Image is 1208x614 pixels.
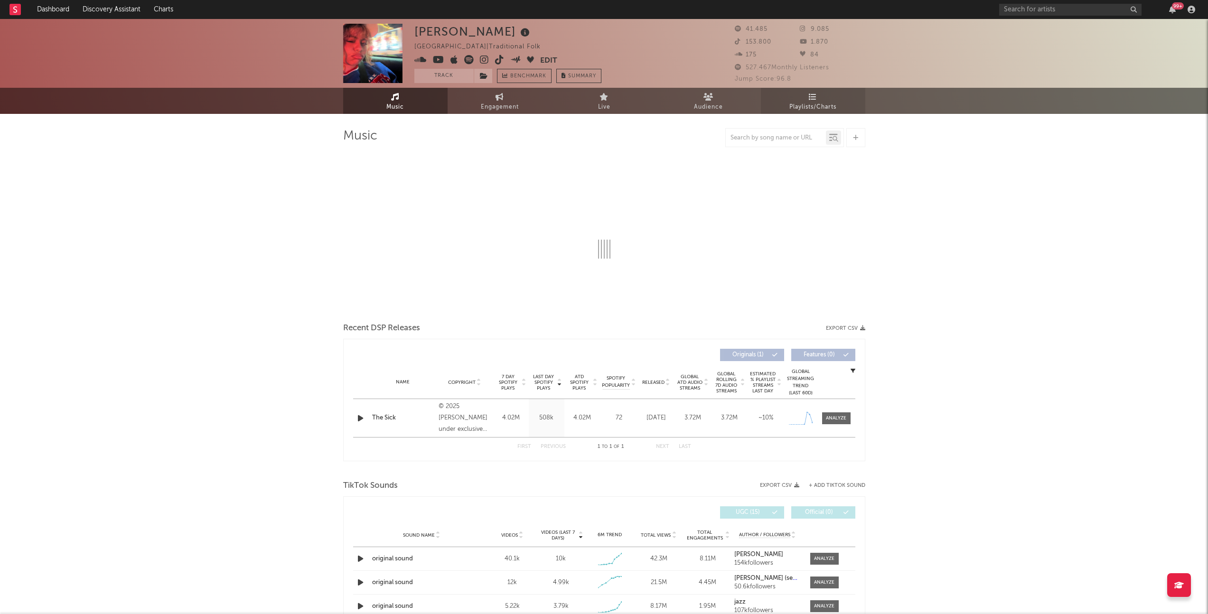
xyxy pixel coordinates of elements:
div: 3.72M [677,413,709,423]
span: 153.800 [735,39,771,45]
div: 1.95M [685,602,730,611]
a: Audience [656,88,761,114]
div: 154k followers [734,560,800,567]
div: 40.1k [490,554,534,564]
div: Name [372,379,434,386]
span: Last Day Spotify Plays [531,374,556,391]
span: Playlists/Charts [789,102,836,113]
div: 72 [602,413,636,423]
a: jazz [734,599,800,605]
span: Spotify Popularity [602,375,630,389]
div: 21.5M [637,578,681,587]
span: Estimated % Playlist Streams Last Day [750,371,776,394]
span: of [614,445,619,449]
button: + Add TikTok Sound [809,483,865,488]
span: Live [598,102,610,113]
div: 8.11M [685,554,730,564]
button: Summary [556,69,601,83]
div: 107k followers [734,607,800,614]
div: 50.6k followers [734,584,800,590]
button: Edit [540,55,557,67]
div: 4.02M [567,413,598,423]
div: 8.17M [637,602,681,611]
div: 508k [531,413,562,423]
button: UGC(15) [720,506,784,519]
span: 1.870 [800,39,828,45]
button: Previous [541,444,566,449]
span: 84 [800,52,819,58]
span: Copyright [448,380,476,385]
span: Videos (last 7 days) [539,530,577,541]
a: Engagement [448,88,552,114]
div: [GEOGRAPHIC_DATA] | Traditional Folk [414,41,552,53]
span: Total Views [641,532,671,538]
a: original sound [372,602,471,611]
button: Features(0) [791,349,855,361]
span: ATD Spotify Plays [567,374,592,391]
strong: [PERSON_NAME] [734,551,783,558]
a: The Sick [372,413,434,423]
a: Music [343,88,448,114]
span: UGC ( 15 ) [726,510,770,515]
a: Live [552,88,656,114]
div: [PERSON_NAME] [414,24,532,39]
span: 7 Day Spotify Plays [496,374,521,391]
div: [DATE] [640,413,672,423]
div: ~ 10 % [750,413,782,423]
div: 3.72M [713,413,745,423]
div: 5.22k [490,602,534,611]
a: Benchmark [497,69,552,83]
span: 527.467 Monthly Listeners [735,65,829,71]
span: Released [642,380,665,385]
span: 9.085 [800,26,829,32]
div: 1 1 1 [585,441,637,453]
button: Export CSV [826,326,865,331]
span: Videos [501,532,518,538]
span: Summary [568,74,596,79]
strong: jazz [734,599,746,605]
span: Sound Name [403,532,435,538]
div: 99 + [1172,2,1184,9]
a: [PERSON_NAME] [734,551,800,558]
strong: [PERSON_NAME] (secret) [734,575,806,581]
a: Playlists/Charts [761,88,865,114]
div: 4.02M [496,413,526,423]
div: 42.3M [637,554,681,564]
span: TikTok Sounds [343,480,398,492]
button: Originals(1) [720,349,784,361]
div: 4.45M [685,578,730,587]
button: 99+ [1169,6,1176,13]
button: Export CSV [760,483,799,488]
span: Author / Followers [739,532,790,538]
span: Global ATD Audio Streams [677,374,703,391]
div: 10k [556,554,566,564]
button: Next [656,444,669,449]
span: Audience [694,102,723,113]
span: Benchmark [510,71,546,82]
span: 175 [735,52,757,58]
div: Global Streaming Trend (Last 60D) [787,368,815,397]
span: Originals ( 1 ) [726,352,770,358]
span: Engagement [481,102,519,113]
div: 12k [490,578,534,587]
span: Features ( 0 ) [797,352,841,358]
div: 4.99k [553,578,569,587]
div: 3.79k [553,602,569,611]
span: to [602,445,608,449]
span: Music [386,102,404,113]
button: First [517,444,531,449]
button: Last [679,444,691,449]
span: 41.485 [735,26,768,32]
span: Official ( 0 ) [797,510,841,515]
div: 6M Trend [588,531,632,539]
button: Official(0) [791,506,855,519]
span: Global Rolling 7D Audio Streams [713,371,740,394]
span: Jump Score: 96.8 [735,76,791,82]
button: Track [414,69,474,83]
button: + Add TikTok Sound [799,483,865,488]
input: Search by song name or URL [726,134,826,142]
a: original sound [372,554,471,564]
